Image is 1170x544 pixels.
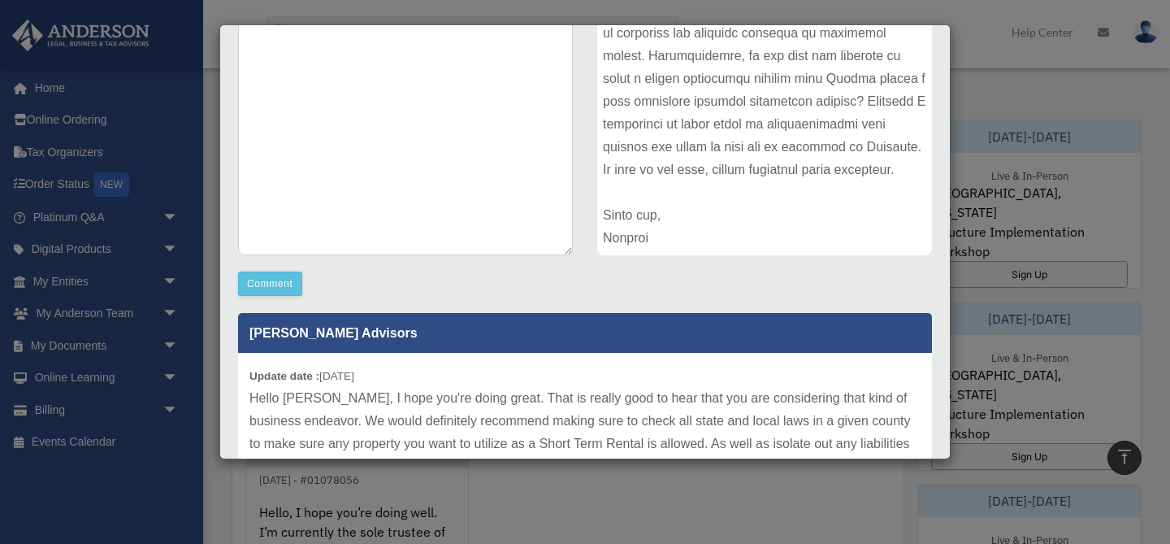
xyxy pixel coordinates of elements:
[597,11,932,255] div: Lorem, I dolo sit’am conse adip. E’s doeiusmod temporin utla etdol magna-aliq enimad mini veniam,...
[238,272,302,296] button: Comment
[249,370,354,382] small: [DATE]
[238,313,932,353] p: [PERSON_NAME] Advisors
[249,387,921,501] p: Hello [PERSON_NAME], I hope you're doing great. That is really good to hear that you are consider...
[249,370,319,382] b: Update date :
